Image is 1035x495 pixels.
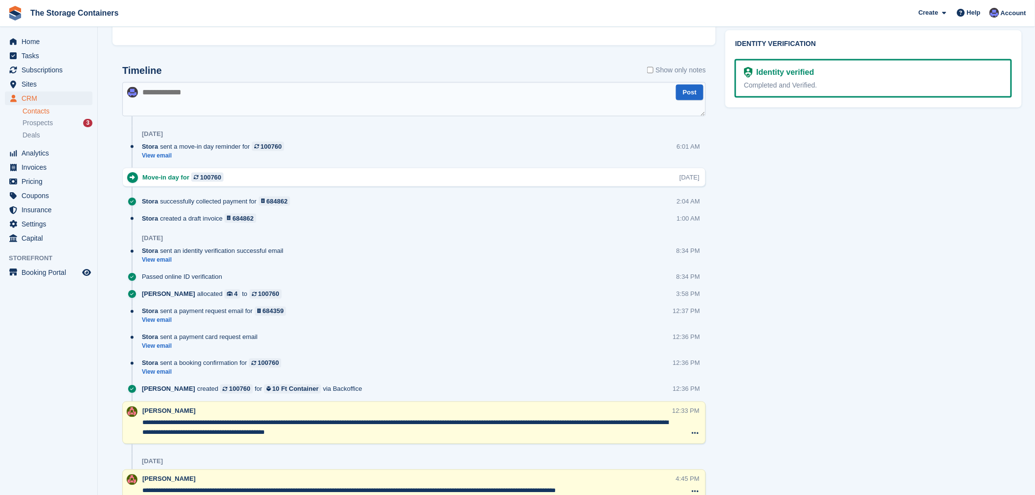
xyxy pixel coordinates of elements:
img: Kirsty Simpson [127,406,137,417]
span: Home [22,35,80,48]
div: Identity verified [753,67,814,78]
a: menu [5,91,92,105]
a: 684862 [225,214,256,223]
span: Invoices [22,160,80,174]
span: Tasks [22,49,80,63]
span: Pricing [22,175,80,188]
span: Stora [142,333,158,342]
span: Storefront [9,253,97,263]
div: 12:36 PM [673,333,700,342]
div: sent a booking confirmation for [142,359,286,368]
a: View email [142,368,286,377]
div: 684862 [267,197,288,206]
h2: Identity verification [735,40,1012,48]
div: Move-in day for [142,173,228,182]
span: Account [1001,8,1026,18]
div: 100760 [261,142,282,151]
a: View email [142,256,288,265]
div: 10 Ft Container [272,384,319,394]
div: [DATE] [142,130,163,138]
div: 1:00 AM [677,214,700,223]
div: created a draft invoice [142,214,261,223]
div: 684359 [263,307,284,316]
img: Dan Excell [127,87,138,98]
span: Stora [142,197,158,206]
a: menu [5,175,92,188]
a: The Storage Containers [26,5,122,21]
a: View email [142,342,263,351]
span: Deals [22,131,40,140]
a: menu [5,146,92,160]
span: Sites [22,77,80,91]
div: [DATE] [142,235,163,243]
span: Help [967,8,981,18]
a: Preview store [81,267,92,278]
a: menu [5,160,92,174]
div: [DATE] [142,458,163,466]
a: menu [5,231,92,245]
div: 684862 [232,214,253,223]
div: 8:34 PM [676,272,700,282]
div: 12:36 PM [673,359,700,368]
span: Stora [142,359,158,368]
img: stora-icon-8386f47178a22dfd0bd8f6a31ec36ba5ce8667c1dd55bd0f319d3a0aa187defe.svg [8,6,22,21]
div: 12:37 PM [673,307,700,316]
img: Dan Excell [990,8,999,18]
span: Insurance [22,203,80,217]
div: successfully collected payment for [142,197,295,206]
span: Stora [142,214,158,223]
div: 100760 [200,173,221,182]
div: sent a payment request email for [142,307,291,316]
a: menu [5,189,92,202]
a: Deals [22,130,92,140]
a: menu [5,49,92,63]
div: 6:01 AM [677,142,700,151]
div: 2:04 AM [677,197,700,206]
a: menu [5,266,92,279]
span: Prospects [22,118,53,128]
div: 100760 [229,384,250,394]
a: 10 Ft Container [264,384,321,394]
a: 684862 [259,197,291,206]
span: Settings [22,217,80,231]
div: 3 [83,119,92,127]
a: 100760 [249,359,281,368]
div: sent a payment card request email [142,333,263,342]
span: Subscriptions [22,63,80,77]
label: Show only notes [647,65,706,75]
img: Identity Verification Ready [744,67,752,78]
a: menu [5,203,92,217]
a: 4 [225,290,240,299]
a: 100760 [220,384,252,394]
span: [PERSON_NAME] [142,384,195,394]
a: Prospects 3 [22,118,92,128]
a: 100760 [252,142,284,151]
span: [PERSON_NAME] [142,407,196,415]
div: 4 [234,290,238,299]
div: 100760 [258,290,279,299]
span: Stora [142,142,158,151]
h2: Timeline [122,65,162,76]
a: menu [5,63,92,77]
div: 4:45 PM [676,474,699,484]
div: 12:36 PM [673,384,700,394]
span: Stora [142,247,158,256]
div: 100760 [258,359,279,368]
a: 684359 [255,307,287,316]
div: created for via Backoffice [142,384,367,394]
span: CRM [22,91,80,105]
span: Capital [22,231,80,245]
span: Booking Portal [22,266,80,279]
a: menu [5,217,92,231]
span: Create [919,8,938,18]
a: menu [5,35,92,48]
a: View email [142,152,289,160]
div: sent a move-in day reminder for [142,142,289,151]
span: [PERSON_NAME] [142,475,196,483]
a: View email [142,316,291,325]
div: Completed and Verified. [744,80,1002,90]
div: 8:34 PM [676,247,700,256]
div: 12:33 PM [673,406,700,416]
a: Contacts [22,107,92,116]
a: 100760 [249,290,282,299]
